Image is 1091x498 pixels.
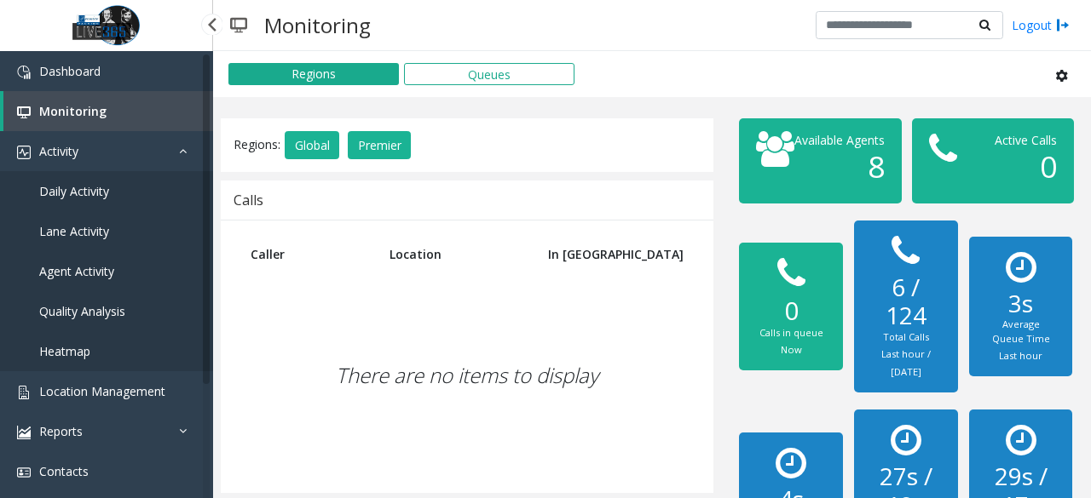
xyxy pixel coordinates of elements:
span: Regions: [234,135,280,152]
img: 'icon' [17,106,31,119]
a: Monitoring [3,91,213,131]
button: Regions [228,63,399,85]
th: Caller [238,233,377,275]
img: pageIcon [230,4,247,46]
span: 0 [1040,146,1057,186]
div: Total Calls [871,330,940,345]
span: Active Calls [995,132,1057,148]
small: Last hour [999,349,1042,362]
h2: 0 [756,295,825,326]
div: Calls [234,189,263,211]
span: Agent Activity [39,263,114,279]
img: 'icon' [17,426,31,439]
button: Premier [348,131,411,160]
div: There are no items to display [238,275,696,476]
span: Available Agents [794,132,885,148]
img: 'icon' [17,386,31,399]
small: Now [781,343,802,356]
span: 8 [868,146,885,186]
small: Last hour / [DATE] [881,347,931,378]
h2: 6 / 124 [871,273,940,330]
span: Reports [39,423,83,439]
img: 'icon' [17,466,31,479]
span: Quality Analysis [39,303,125,319]
span: Daily Activity [39,183,109,199]
span: Monitoring [39,103,107,119]
img: 'icon' [17,66,31,79]
span: Lane Activity [39,223,109,239]
div: Calls in queue [756,326,825,341]
span: Location Management [39,383,165,399]
div: Average Queue Time [986,318,1055,346]
img: 'icon' [17,146,31,159]
span: Heatmap [39,343,90,359]
span: Contacts [39,463,89,479]
img: logout [1056,16,1070,34]
span: Dashboard [39,63,101,79]
button: Global [285,131,339,160]
span: Activity [39,143,78,159]
th: Location [377,233,534,275]
h3: Monitoring [256,4,379,46]
a: Logout [1012,16,1070,34]
h2: 3s [986,289,1055,318]
button: Queues [404,63,574,85]
th: In [GEOGRAPHIC_DATA] [534,233,697,275]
